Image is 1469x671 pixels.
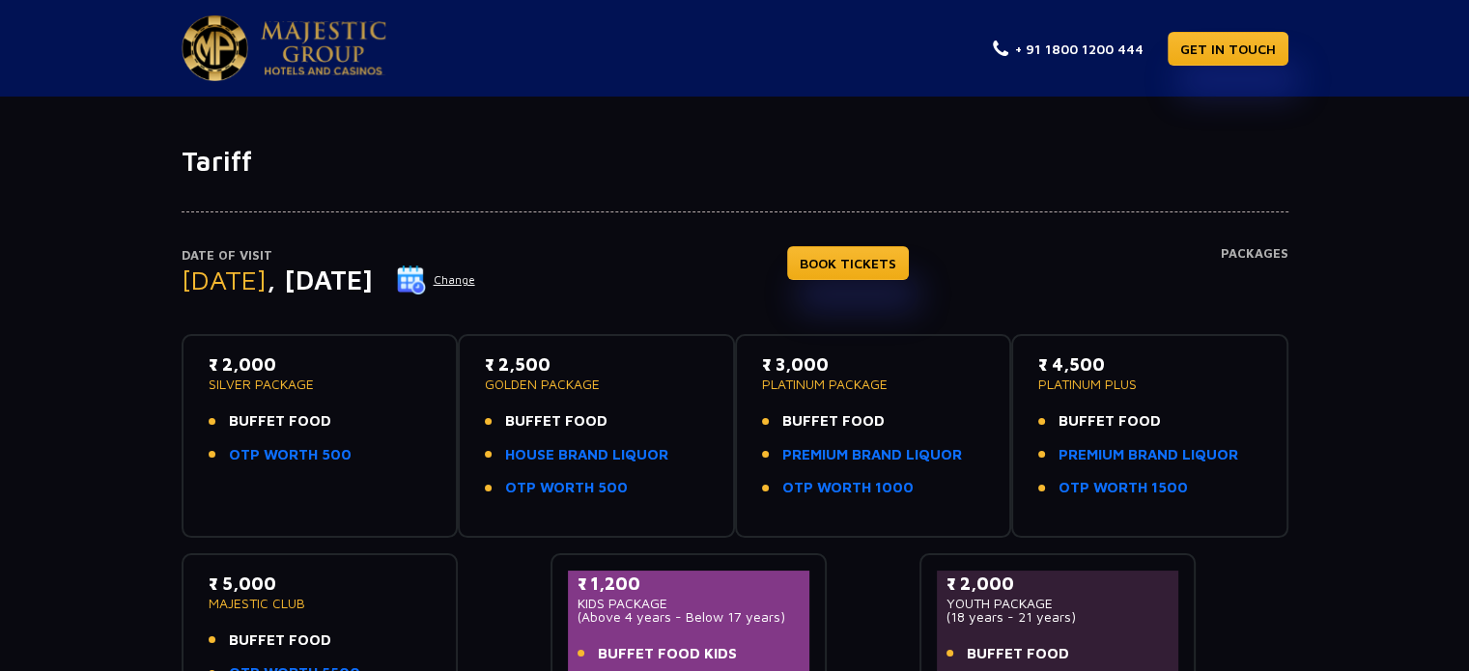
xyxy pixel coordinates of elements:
a: OTP WORTH 1000 [782,477,914,499]
a: PREMIUM BRAND LIQUOR [782,444,962,466]
span: BUFFET FOOD [1059,410,1161,433]
h4: Packages [1221,246,1288,316]
p: PLATINUM PLUS [1038,377,1261,391]
img: Majestic Pride [261,21,386,75]
span: BUFFET FOOD [229,629,331,652]
span: BUFFET FOOD KIDS [598,643,737,665]
button: Change [396,265,476,295]
p: ₹ 4,500 [1038,351,1261,377]
p: GOLDEN PACKAGE [485,377,708,391]
a: OTP WORTH 500 [229,444,352,466]
a: BOOK TICKETS [787,246,909,280]
a: OTP WORTH 1500 [1059,477,1188,499]
p: SILVER PACKAGE [209,377,432,391]
span: , [DATE] [267,264,373,295]
a: GET IN TOUCH [1168,32,1288,66]
p: ₹ 2,000 [946,571,1170,597]
span: BUFFET FOOD [967,643,1069,665]
p: (18 years - 21 years) [946,610,1170,624]
p: Date of Visit [182,246,476,266]
p: PLATINUM PACKAGE [762,377,985,391]
p: MAJESTIC CLUB [209,597,432,610]
span: [DATE] [182,264,267,295]
p: ₹ 5,000 [209,571,432,597]
p: KIDS PACKAGE [578,597,801,610]
span: BUFFET FOOD [229,410,331,433]
a: PREMIUM BRAND LIQUOR [1059,444,1238,466]
span: BUFFET FOOD [782,410,885,433]
p: ₹ 1,200 [578,571,801,597]
p: (Above 4 years - Below 17 years) [578,610,801,624]
a: OTP WORTH 500 [505,477,628,499]
p: ₹ 3,000 [762,351,985,377]
p: ₹ 2,500 [485,351,708,377]
a: + 91 1800 1200 444 [993,39,1144,59]
span: BUFFET FOOD [505,410,607,433]
a: HOUSE BRAND LIQUOR [505,444,668,466]
p: ₹ 2,000 [209,351,432,377]
h1: Tariff [182,145,1288,178]
img: Majestic Pride [182,15,248,81]
p: YOUTH PACKAGE [946,597,1170,610]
